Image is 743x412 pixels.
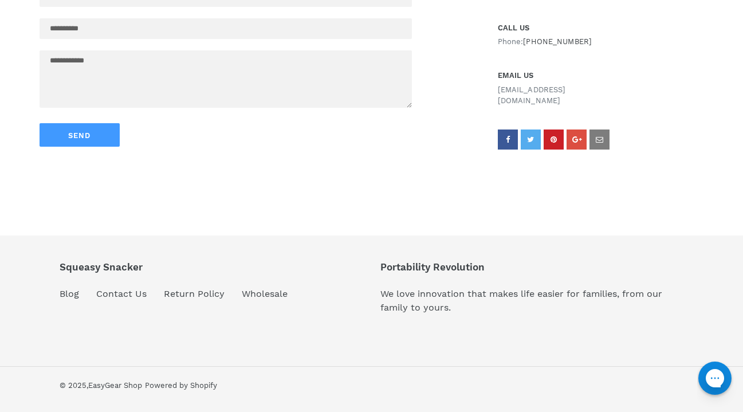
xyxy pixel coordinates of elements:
a: pinterest [544,130,564,150]
button: Send [40,123,120,147]
p: We love innovation that makes life easier for families, from our family to yours. [380,287,684,315]
a: twitter [521,130,541,150]
a: facebook [498,130,518,150]
p: [EMAIL_ADDRESS][DOMAIN_NAME] [498,84,604,107]
a: EasyGear Shop [88,381,142,390]
p: Squeasy Snacker [60,261,288,273]
p: Portability Revolution [380,261,684,273]
a: email [589,130,610,150]
a: Blog [60,288,79,299]
small: © 2025, [60,381,142,390]
a: Contact Us [96,288,147,299]
a: Wholesale [242,288,288,299]
a: Return Policy [164,288,225,299]
a: googleplus [567,130,587,150]
a: Powered by Shopify [145,381,217,390]
h1: CALL US [498,23,604,33]
span: [PHONE_NUMBER] [523,37,592,46]
h1: EMAIL US [498,71,604,80]
p: Phone: [498,36,604,48]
